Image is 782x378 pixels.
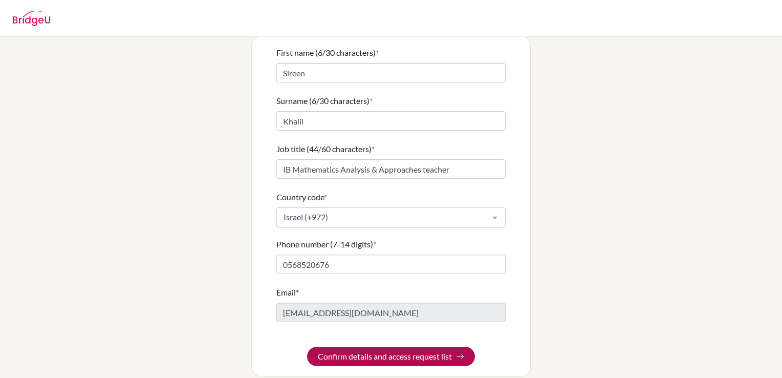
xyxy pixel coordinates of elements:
input: Enter your surname [276,111,506,131]
span: Israel (+972) [281,212,485,222]
label: Job title (44/60 characters) [276,143,375,155]
img: BridgeU logo [12,11,51,26]
label: First name (6/30 characters) [276,47,379,59]
label: Country code [276,191,327,203]
label: Phone number (7-14 digits) [276,238,376,250]
button: Confirm details and access request list [307,347,475,366]
label: Email* [276,286,299,299]
label: Surname (6/30 characters) [276,95,373,107]
input: Enter your job title [276,159,506,179]
input: Enter your first name [276,63,506,82]
img: Arrow right [456,352,464,361]
input: Enter your number [276,255,506,274]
